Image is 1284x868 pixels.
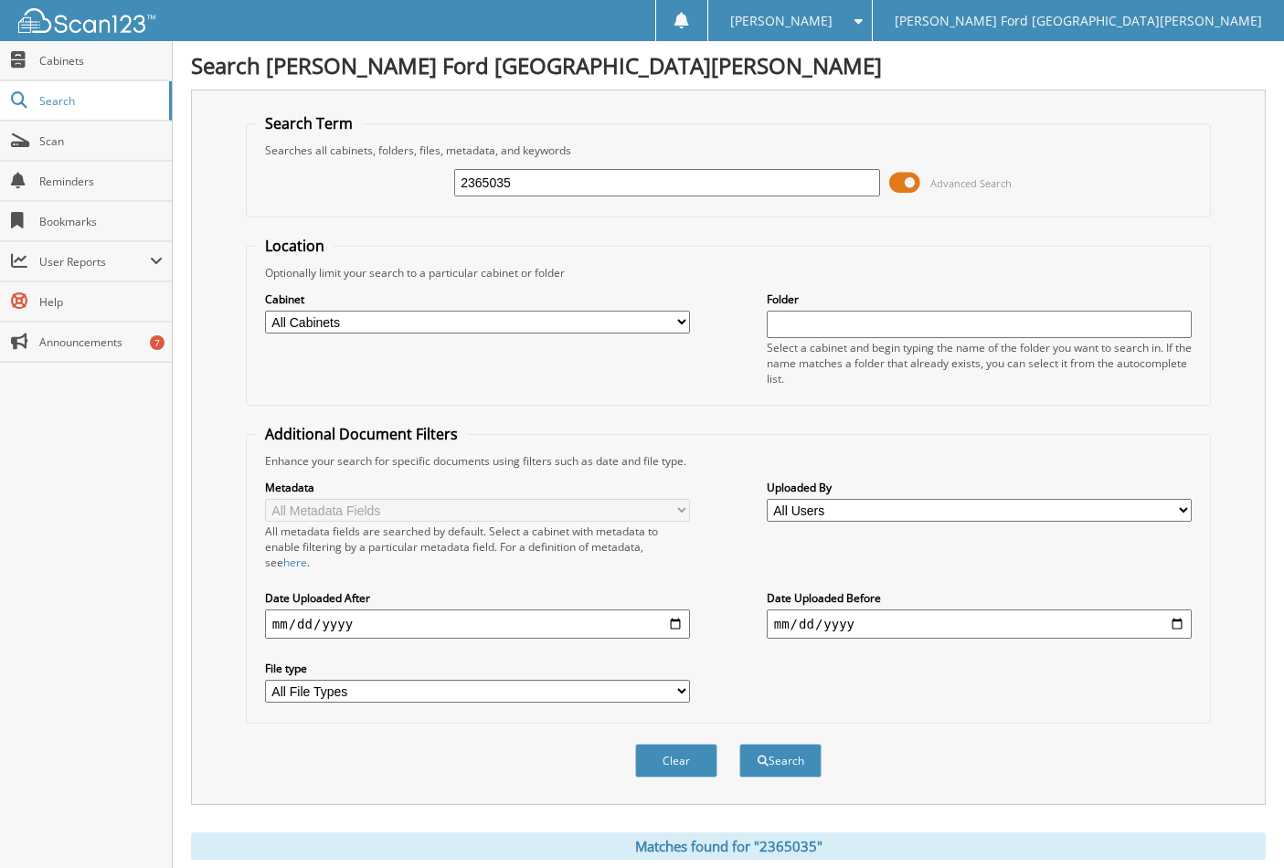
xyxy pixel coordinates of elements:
span: User Reports [39,254,150,270]
label: Folder [767,291,1192,307]
label: Date Uploaded After [265,590,690,606]
span: Cabinets [39,53,163,69]
span: Search [39,93,160,109]
legend: Additional Document Filters [256,424,467,444]
span: Help [39,294,163,310]
div: Enhance your search for specific documents using filters such as date and file type. [256,453,1201,469]
label: Date Uploaded Before [767,590,1192,606]
div: All metadata fields are searched by default. Select a cabinet with metadata to enable filtering b... [265,524,690,570]
button: Clear [635,744,717,778]
a: here [283,555,307,570]
div: Optionally limit your search to a particular cabinet or folder [256,265,1201,281]
span: Reminders [39,174,163,189]
img: scan123-logo-white.svg [18,8,155,33]
div: 7 [150,335,164,350]
div: Searches all cabinets, folders, files, metadata, and keywords [256,143,1201,158]
label: Metadata [265,480,690,495]
h1: Search [PERSON_NAME] Ford [GEOGRAPHIC_DATA][PERSON_NAME] [191,50,1266,80]
label: Cabinet [265,291,690,307]
div: Matches found for "2365035" [191,832,1266,860]
span: Scan [39,133,163,149]
input: start [265,609,690,639]
span: Bookmarks [39,214,163,229]
span: [PERSON_NAME] [730,16,833,26]
button: Search [739,744,822,778]
label: File type [265,661,690,676]
input: end [767,609,1192,639]
legend: Search Term [256,113,362,133]
div: Select a cabinet and begin typing the name of the folder you want to search in. If the name match... [767,340,1192,386]
label: Uploaded By [767,480,1192,495]
span: [PERSON_NAME] Ford [GEOGRAPHIC_DATA][PERSON_NAME] [895,16,1262,26]
span: Announcements [39,334,163,350]
legend: Location [256,236,334,256]
span: Advanced Search [930,176,1012,190]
